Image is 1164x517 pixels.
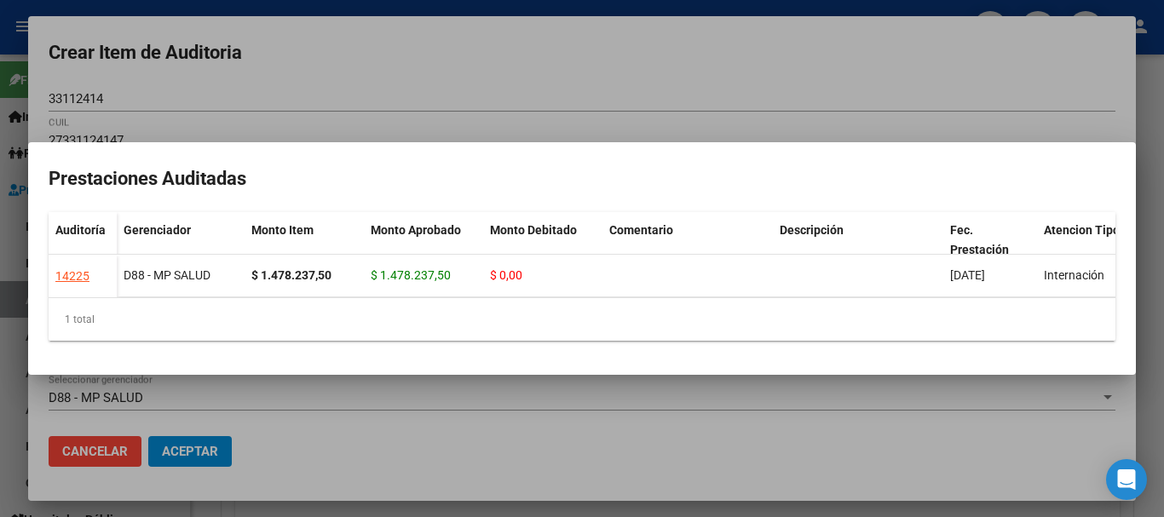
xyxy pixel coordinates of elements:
[943,212,1037,284] datatable-header-cell: Fec. Prestación
[490,223,577,237] span: Monto Debitado
[1044,268,1104,282] span: Internación
[490,268,522,282] span: $ 0,00
[55,267,89,286] div: 14225
[49,298,1115,341] div: 1 total
[49,212,117,284] datatable-header-cell: Auditoría
[609,223,673,237] span: Comentario
[483,212,602,284] datatable-header-cell: Monto Debitado
[55,223,106,237] span: Auditoría
[251,223,314,237] span: Monto Item
[371,223,461,237] span: Monto Aprobado
[245,212,364,284] datatable-header-cell: Monto Item
[1044,223,1120,237] span: Atencion Tipo
[950,223,1009,256] span: Fec. Prestación
[371,268,451,282] span: $ 1.478.237,50
[124,268,210,282] span: D88 - MP SALUD
[251,268,331,282] strong: $ 1.478.237,50
[124,223,191,237] span: Gerenciador
[364,212,483,284] datatable-header-cell: Monto Aprobado
[602,212,773,284] datatable-header-cell: Comentario
[780,223,844,237] span: Descripción
[1106,459,1147,500] div: Open Intercom Messenger
[1037,212,1131,284] datatable-header-cell: Atencion Tipo
[117,212,245,284] datatable-header-cell: Gerenciador
[950,268,985,282] span: [DATE]
[773,212,943,284] datatable-header-cell: Descripción
[49,163,1115,195] h2: Prestaciones Auditadas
